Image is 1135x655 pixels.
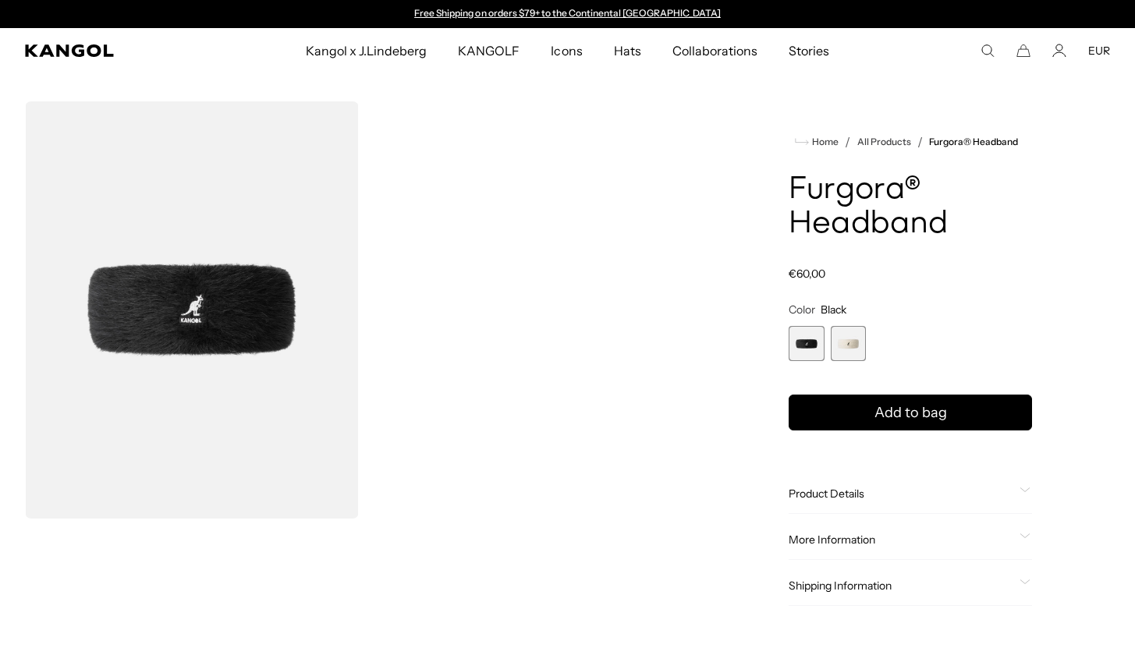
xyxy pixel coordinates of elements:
[789,487,1013,501] span: Product Details
[831,326,866,361] label: Cream
[407,8,729,20] div: Announcement
[789,173,1032,242] h1: Furgora® Headband
[773,28,845,73] a: Stories
[789,326,824,361] label: Black
[789,303,815,317] span: Color
[789,28,829,73] span: Stories
[981,44,995,58] summary: Search here
[1016,44,1030,58] button: Cart
[614,28,641,73] span: Hats
[789,326,824,361] div: 1 of 2
[306,28,427,73] span: Kangol x J.Lindeberg
[407,8,729,20] div: 1 of 2
[874,402,947,423] span: Add to bag
[535,28,598,73] a: Icons
[789,533,1013,547] span: More Information
[657,28,773,73] a: Collaborations
[25,101,359,519] img: color-black
[598,28,657,73] a: Hats
[789,133,1032,151] nav: breadcrumbs
[25,101,698,519] product-gallery: Gallery Viewer
[789,395,1032,430] button: Add to bag
[414,7,721,19] a: Free Shipping on orders $79+ to the Continental [GEOGRAPHIC_DATA]
[789,579,1013,593] span: Shipping Information
[795,135,839,149] a: Home
[442,28,535,73] a: KANGOLF
[1088,44,1110,58] button: EUR
[407,8,729,20] slideshow-component: Announcement bar
[789,267,825,281] span: €60,00
[1052,44,1066,58] a: Account
[831,326,866,361] div: 2 of 2
[551,28,582,73] span: Icons
[809,136,839,147] span: Home
[857,136,911,147] a: All Products
[911,133,923,151] li: /
[458,28,520,73] span: KANGOLF
[25,44,201,57] a: Kangol
[290,28,443,73] a: Kangol x J.Lindeberg
[821,303,846,317] span: Black
[839,133,850,151] li: /
[672,28,757,73] span: Collaborations
[929,136,1018,147] a: Furgora® Headband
